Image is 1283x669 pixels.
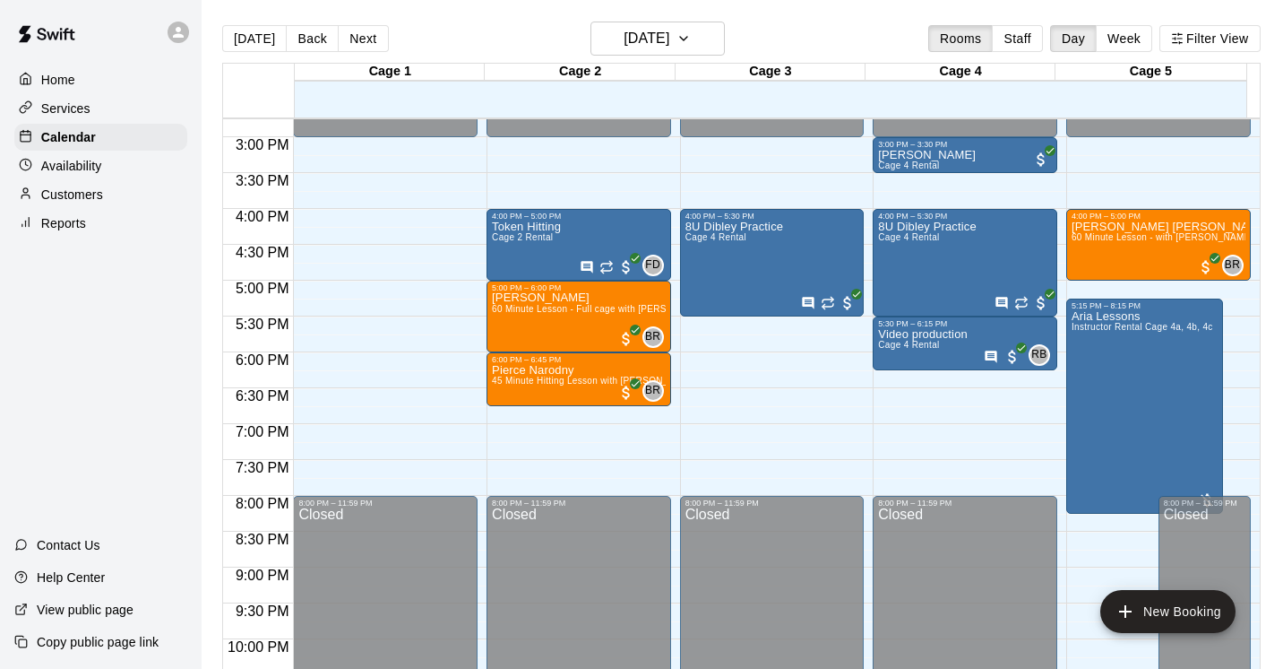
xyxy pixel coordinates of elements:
[1197,258,1215,276] span: All customers have paid
[487,352,671,406] div: 6:00 PM – 6:45 PM: Pierce Narodny
[676,64,865,81] div: Cage 3
[685,212,859,221] div: 4:00 PM – 5:30 PM
[492,376,779,386] span: 45 Minute Hitting Lesson with [PERSON_NAME] [PERSON_NAME]
[590,22,725,56] button: [DATE]
[41,71,75,89] p: Home
[599,260,614,274] span: Recurring event
[37,569,105,586] p: Help Center
[231,137,294,152] span: 3:00 PM
[650,380,664,402] span: Billy Jack Ryan
[14,66,187,93] a: Home
[1050,25,1097,52] button: Day
[878,161,939,170] span: Cage 4 Rental
[231,352,294,368] span: 6:00 PM
[650,255,664,276] span: Front Desk
[37,633,159,651] p: Copy public page link
[41,214,86,232] p: Reports
[878,140,1052,149] div: 3:00 PM – 3:30 PM
[1014,296,1029,310] span: Recurring event
[645,382,660,400] span: BR
[642,255,664,276] div: Front Desk
[680,209,865,317] div: 4:00 PM – 5:30 PM: 8U Dibley Practice
[1032,294,1050,312] span: All customers have paid
[231,568,294,583] span: 9:00 PM
[492,355,666,364] div: 6:00 PM – 6:45 PM
[624,26,669,51] h6: [DATE]
[685,232,746,242] span: Cage 4 Rental
[14,181,187,208] a: Customers
[878,499,1052,508] div: 8:00 PM – 11:59 PM
[617,258,635,276] span: All customers have paid
[231,388,294,404] span: 6:30 PM
[492,499,666,508] div: 8:00 PM – 11:59 PM
[231,317,294,332] span: 5:30 PM
[1066,209,1251,281] div: 4:00 PM – 5:00 PM: Jackson Daglow
[1072,212,1245,221] div: 4:00 PM – 5:00 PM
[41,186,103,204] p: Customers
[878,319,1052,328] div: 5:30 PM – 6:15 PM
[231,281,294,296] span: 5:00 PM
[231,209,294,224] span: 4:00 PM
[1003,348,1021,366] span: All customers have paid
[41,157,102,175] p: Availability
[839,294,857,312] span: All customers have paid
[873,137,1057,173] div: 3:00 PM – 3:30 PM: Trevor Jepma
[928,25,993,52] button: Rooms
[1055,64,1245,81] div: Cage 5
[617,384,635,402] span: All customers have paid
[485,64,675,81] div: Cage 2
[878,212,1052,221] div: 4:00 PM – 5:30 PM
[298,499,472,508] div: 8:00 PM – 11:59 PM
[1159,25,1260,52] button: Filter View
[865,64,1055,81] div: Cage 4
[995,296,1009,310] svg: Has notes
[295,64,485,81] div: Cage 1
[650,326,664,348] span: Billy Jack Ryan
[1164,499,1245,508] div: 8:00 PM – 11:59 PM
[338,25,388,52] button: Next
[992,25,1043,52] button: Staff
[873,209,1057,317] div: 4:00 PM – 5:30 PM: 8U Dibley Practice
[231,173,294,188] span: 3:30 PM
[231,604,294,619] span: 9:30 PM
[645,328,660,346] span: BR
[14,152,187,179] a: Availability
[1032,151,1050,169] span: All customers have paid
[222,25,287,52] button: [DATE]
[1031,346,1046,364] span: RB
[821,296,835,310] span: Recurring event
[617,330,635,348] span: All customers have paid
[41,128,96,146] p: Calendar
[642,380,664,402] div: Billy Jack Ryan
[231,460,294,475] span: 7:30 PM
[642,326,664,348] div: Billy Jack Ryan
[487,281,671,352] div: 5:00 PM – 6:00 PM: John Kniesche
[223,639,293,655] span: 10:00 PM
[1029,344,1050,366] div: Rafael Betances
[580,260,594,274] svg: Has notes
[984,350,998,364] svg: Has notes
[492,283,666,292] div: 5:00 PM – 6:00 PM
[14,95,187,122] div: Services
[231,245,294,260] span: 4:30 PM
[873,317,1057,370] div: 5:30 PM – 6:15 PM: Video production
[878,232,939,242] span: Cage 4 Rental
[37,601,133,619] p: View public page
[1066,299,1223,514] div: 5:15 PM – 8:15 PM: Aria Lessons
[231,424,294,439] span: 7:00 PM
[487,209,671,281] div: 4:00 PM – 5:00 PM: Token Hitting
[492,232,553,242] span: Cage 2 Rental
[1096,25,1152,52] button: Week
[1225,256,1240,274] span: BR
[37,536,100,554] p: Contact Us
[14,124,187,151] a: Calendar
[685,499,859,508] div: 8:00 PM – 11:59 PM
[878,340,939,350] span: Cage 4 Rental
[1072,301,1218,310] div: 5:15 PM – 8:15 PM
[231,532,294,547] span: 8:30 PM
[645,256,660,274] span: FD
[14,210,187,237] a: Reports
